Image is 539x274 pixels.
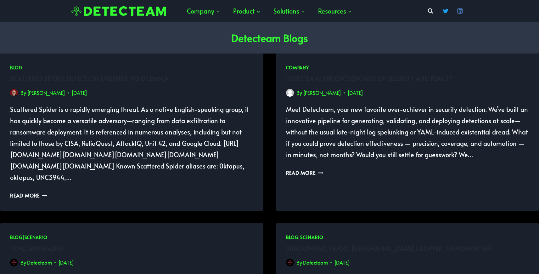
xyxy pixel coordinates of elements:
span: By [20,258,26,267]
a: Product [227,2,267,20]
a: [PERSON_NAME] [27,89,65,96]
a: Scenario [25,234,48,240]
time: [DATE] [334,258,350,267]
a: Scattered Spider: Detection Engineering Dilemma [10,74,169,83]
a: Blog [286,234,298,240]
img: Detecteam [71,6,166,16]
a: Solutions [267,2,312,20]
p: Meet Detecteam, your new favorite over-achiever in security detection. We’ve built an innovative ... [286,104,529,160]
a: [PERSON_NAME] [303,89,341,96]
a: Read More [286,169,323,176]
span: By [296,88,302,97]
a: Company [181,2,227,20]
img: Avatar photo [286,89,294,97]
nav: Primary [181,2,359,20]
time: [DATE] [347,88,363,97]
span: Company [187,5,221,17]
a: Blog [10,234,22,240]
a: Author image [286,259,294,266]
a: Detecteam [27,259,52,266]
a: Author image [286,89,294,97]
a: Twitter [439,5,452,17]
span: | [286,234,323,240]
a: Shadowpad, PlugX, [GEOGRAPHIC_DATA] Chopper, Stowaway RAT [286,244,494,253]
a: Read More [10,192,47,199]
a: Author image [10,89,18,97]
button: View Search Form [425,5,436,17]
a: Detecteam: The Crossroads of Security and Reality [286,74,453,83]
time: [DATE] [71,88,87,97]
h1: Detecteam Blogs [231,30,308,45]
img: Avatar photo [10,89,18,97]
a: Blog [10,65,22,71]
img: Avatar photo [10,259,18,266]
p: Scattered Spider is a rapidly emerging threat. As a native English-speaking group, it has quickly... [10,104,253,183]
span: By [296,258,302,267]
a: Detecteam [303,259,328,266]
time: [DATE] [58,258,74,267]
a: Scenario [300,234,323,240]
span: | [10,234,48,240]
a: HTML Smuggling [10,244,64,253]
a: Company [286,65,309,71]
span: Product [233,5,261,17]
span: Solutions [273,5,306,17]
span: Resources [318,5,352,17]
img: Avatar photo [286,259,294,266]
a: Author image [10,259,18,266]
a: Resources [312,2,359,20]
a: Linkedin [454,5,466,17]
span: By [20,88,26,97]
